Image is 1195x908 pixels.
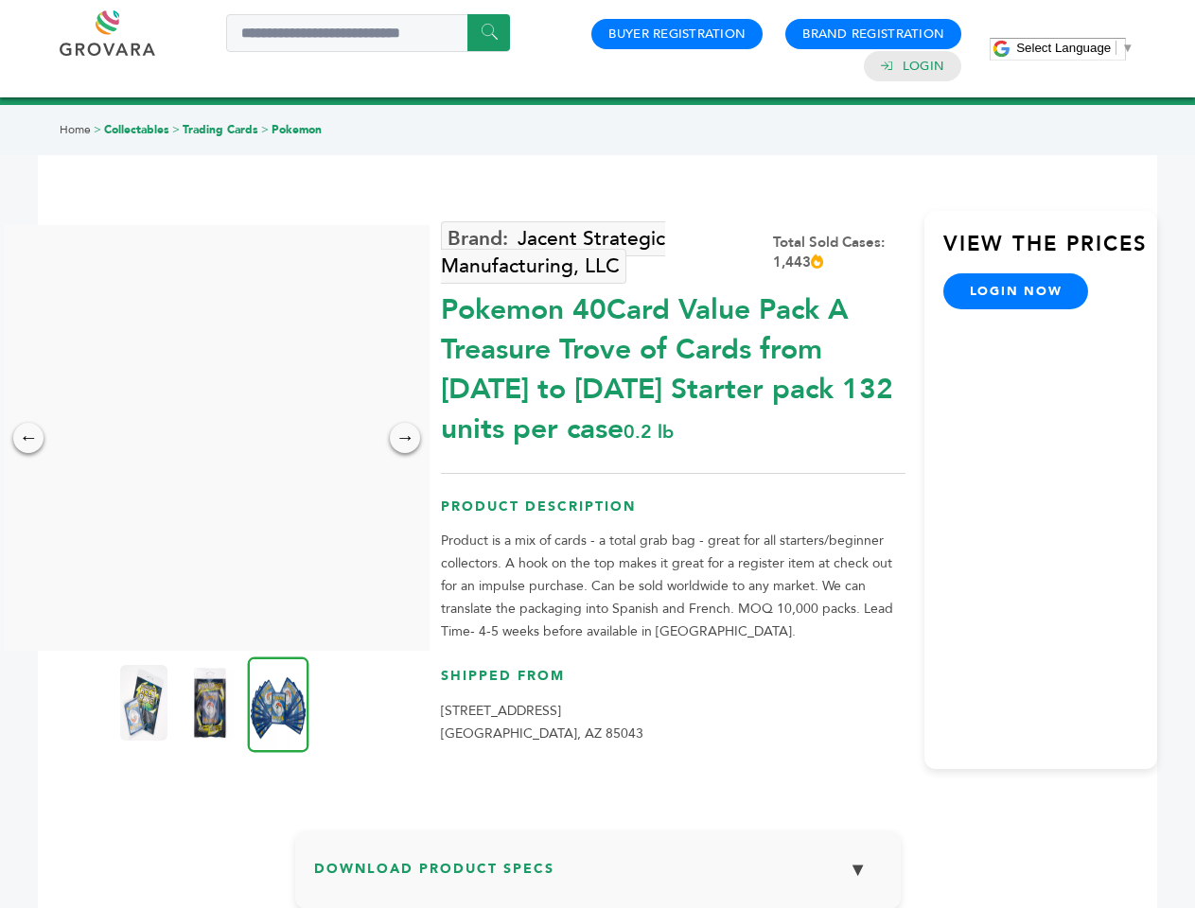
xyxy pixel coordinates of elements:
[104,122,169,137] a: Collectables
[248,656,309,752] img: Pokemon 40-Card Value Pack – A Treasure Trove of Cards from 1996 to 2024 - Starter pack! 132 unit...
[261,122,269,137] span: >
[1016,41,1111,55] span: Select Language
[314,849,882,904] h3: Download Product Specs
[441,221,665,284] a: Jacent Strategic Manufacturing, LLC
[186,665,234,741] img: Pokemon 40-Card Value Pack – A Treasure Trove of Cards from 1996 to 2024 - Starter pack! 132 unit...
[60,122,91,137] a: Home
[903,58,944,75] a: Login
[272,122,322,137] a: Pokemon
[624,419,674,445] span: 0.2 lb
[608,26,746,43] a: Buyer Registration
[120,665,167,741] img: Pokemon 40-Card Value Pack – A Treasure Trove of Cards from 1996 to 2024 - Starter pack! 132 unit...
[94,122,101,137] span: >
[441,700,905,745] p: [STREET_ADDRESS] [GEOGRAPHIC_DATA], AZ 85043
[1016,41,1133,55] a: Select Language​
[943,273,1089,309] a: login now
[1121,41,1133,55] span: ▼
[441,498,905,531] h3: Product Description
[441,281,905,449] div: Pokemon 40Card Value Pack A Treasure Trove of Cards from [DATE] to [DATE] Starter pack 132 units ...
[835,849,882,890] button: ▼
[390,423,420,453] div: →
[13,423,44,453] div: ←
[773,233,905,272] div: Total Sold Cases: 1,443
[441,530,905,643] p: Product is a mix of cards - a total grab bag - great for all starters/beginner collectors. A hook...
[441,667,905,700] h3: Shipped From
[172,122,180,137] span: >
[802,26,944,43] a: Brand Registration
[183,122,258,137] a: Trading Cards
[943,230,1157,273] h3: View the Prices
[226,14,510,52] input: Search a product or brand...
